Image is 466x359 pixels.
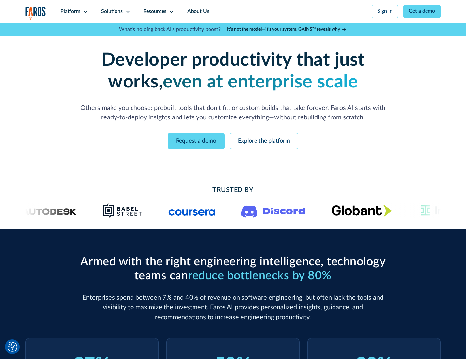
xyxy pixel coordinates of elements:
[101,51,365,91] strong: Developer productivity that just works,
[188,270,332,282] span: reduce bottlenecks by 80%
[77,293,389,322] p: Enterprises spend between 7% and 40% of revenue on software engineering, but often lack the tools...
[227,27,340,32] strong: It’s not the model—it’s your system. GAINS™ reveals why
[102,203,142,219] img: Babel Street logo png
[230,133,298,149] a: Explore the platform
[168,206,215,216] img: Logo of the online learning platform Coursera.
[241,204,305,218] img: Logo of the communication platform Discord.
[163,73,358,91] strong: even at enterprise scale
[77,103,389,123] p: Others make you choose: prebuilt tools that don't fit, or custom builds that take forever. Faros ...
[331,205,392,217] img: Globant's logo
[119,26,225,34] p: What's holding back AI's productivity boost? |
[60,8,80,16] div: Platform
[403,5,441,18] a: Get a demo
[168,133,225,149] a: Request a demo
[77,255,389,283] h2: Armed with the right engineering intelligence, technology teams can
[101,8,123,16] div: Solutions
[8,342,17,352] img: Revisit consent button
[77,185,389,195] h2: Trusted By
[372,5,398,18] a: Sign in
[227,26,347,33] a: It’s not the model—it’s your system. GAINS™ reveals why
[8,342,17,352] button: Cookie Settings
[25,7,46,20] img: Logo of the analytics and reporting company Faros.
[25,7,46,20] a: home
[143,8,166,16] div: Resources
